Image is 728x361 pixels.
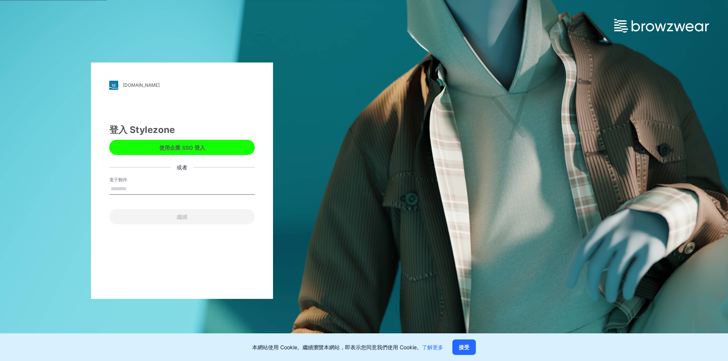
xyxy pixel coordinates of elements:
[159,144,205,151] font: 使用企業 SSO 登入
[109,140,255,155] button: 使用企業 SSO 登入
[109,177,127,183] font: 電子郵件
[109,81,255,90] a: [DOMAIN_NAME]
[452,339,476,355] button: 接受
[123,82,160,88] font: [DOMAIN_NAME]
[252,344,422,350] font: 本網站使用 Cookie。繼續瀏覽本網站，即表示您同意我們使用 Cookie。
[109,81,118,90] img: svg+xml;base64,PHN2ZyB3aWR0aD0iMjgiIGhlaWdodD0iMjgiIHZpZXdCb3g9IjAgMCAyOCAyOCIgZmlsbD0ibm9uZSIgeG...
[109,124,175,135] font: 登入 Stylezone
[614,19,709,33] img: browzwear-logo.73288ffb.svg
[459,344,469,350] font: 接受
[177,164,187,170] font: 或者
[422,344,443,350] a: 了解更多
